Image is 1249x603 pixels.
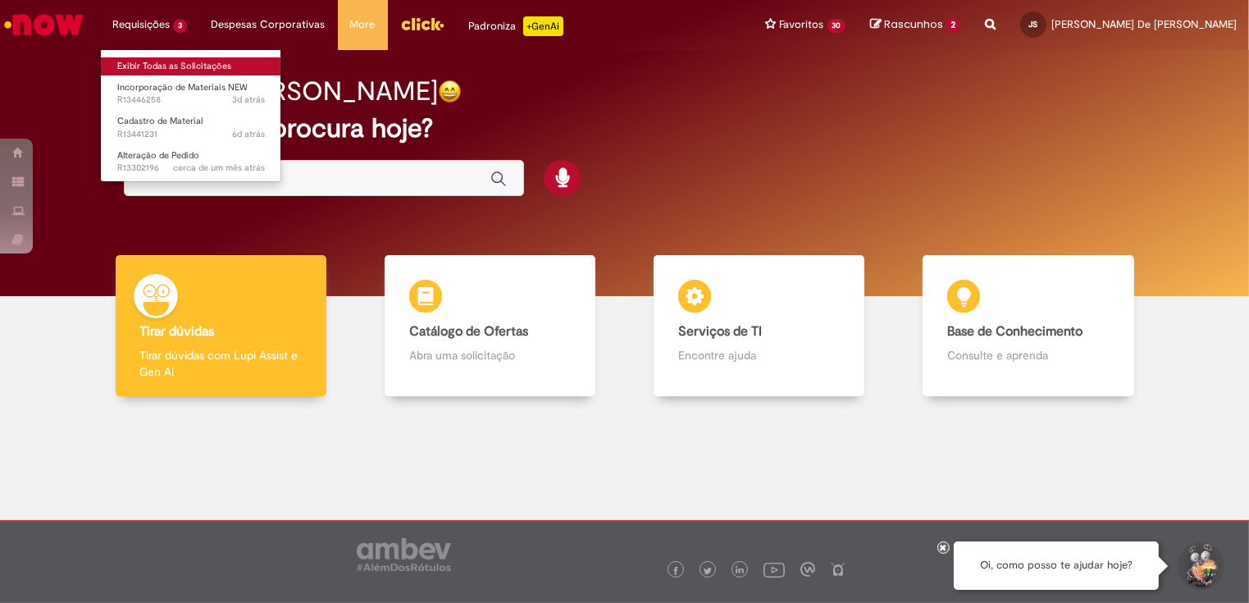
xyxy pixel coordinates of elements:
img: logo_footer_facebook.png [672,567,680,575]
a: Rascunhos [870,17,960,33]
ul: Requisições [100,49,281,182]
span: Despesas Corporativas [212,16,326,33]
a: Tirar dúvidas Tirar dúvidas com Lupi Assist e Gen Ai [86,255,355,397]
b: Catálogo de Ofertas [409,323,528,340]
a: Catálogo de Ofertas Abra uma solicitação [355,255,624,397]
time: 25/08/2025 22:11:17 [232,94,265,106]
time: 17/07/2025 13:22:01 [173,162,265,174]
p: Abra uma solicitação [409,347,571,363]
img: logo_footer_linkedin.png [736,566,744,576]
img: logo_footer_naosei.png [831,562,846,577]
b: Serviços de TI [678,323,762,340]
span: R13446258 [117,94,265,107]
p: Consulte e aprenda [947,347,1109,363]
img: click_logo_yellow_360x200.png [400,11,444,36]
span: 3d atrás [232,94,265,106]
span: Incorporação de Materiais NEW [117,81,248,94]
div: Padroniza [469,16,563,36]
a: Base de Conhecimento Consulte e aprenda [894,255,1163,397]
span: Requisições [112,16,170,33]
img: logo_footer_workplace.png [800,562,815,577]
h2: O que você procura hoje? [124,114,1125,143]
button: Iniciar Conversa de Suporte [1175,541,1224,591]
a: Aberto R13302196 : Alteração de Pedido [101,147,281,177]
a: Aberto R13446258 : Incorporação de Materiais NEW [101,79,281,109]
span: [PERSON_NAME] De [PERSON_NAME] [1051,17,1237,31]
span: 2 [946,18,960,33]
span: Cadastro de Material [117,115,203,127]
a: Aberto R13441231 : Cadastro de Material [101,112,281,143]
span: R13441231 [117,128,265,141]
time: 22/08/2025 18:11:45 [232,128,265,140]
span: 6d atrás [232,128,265,140]
a: Serviços de TI Encontre ajuda [625,255,894,397]
p: Tirar dúvidas com Lupi Assist e Gen Ai [140,347,302,380]
span: cerca de um mês atrás [173,162,265,174]
div: Oi, como posso te ajudar hoje? [954,541,1159,590]
span: Alteração de Pedido [117,149,199,162]
img: happy-face.png [438,80,462,103]
p: Encontre ajuda [678,347,840,363]
p: +GenAi [523,16,563,36]
span: 3 [173,19,187,33]
span: Rascunhos [884,16,943,32]
span: JS [1029,19,1038,30]
img: logo_footer_youtube.png [764,559,785,580]
img: logo_footer_twitter.png [704,567,712,575]
a: Exibir Todas as Solicitações [101,57,281,75]
img: ServiceNow [2,8,86,41]
span: R13302196 [117,162,265,175]
span: 30 [827,19,846,33]
b: Tirar dúvidas [140,323,215,340]
span: More [350,16,376,33]
b: Base de Conhecimento [947,323,1083,340]
span: Favoritos [779,16,824,33]
img: logo_footer_ambev_rotulo_gray.png [357,538,451,571]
